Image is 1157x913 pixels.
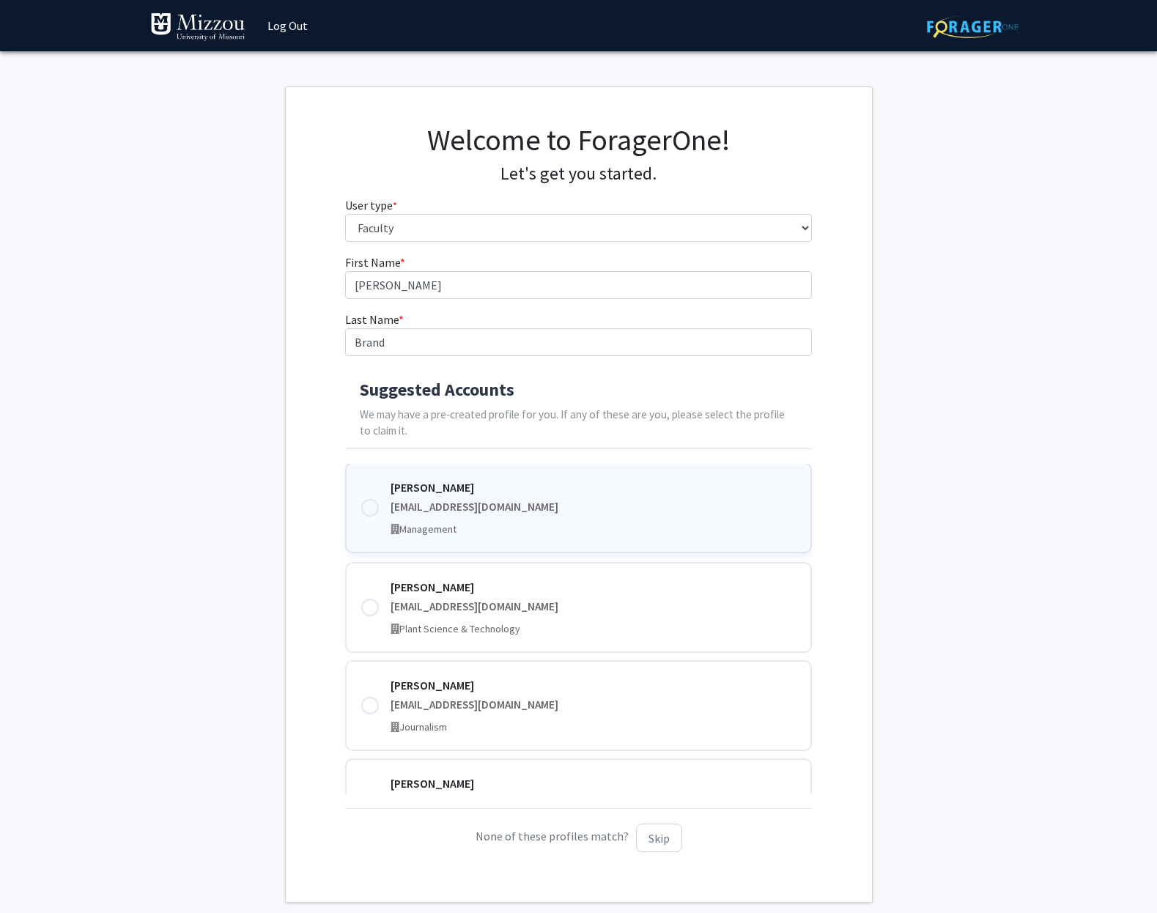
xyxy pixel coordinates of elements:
div: [EMAIL_ADDRESS][DOMAIN_NAME] [391,697,796,714]
div: [PERSON_NAME] [391,676,796,694]
span: Plant Science & Technology [399,622,520,635]
button: Skip [636,824,682,852]
p: None of these profiles match? [345,824,812,852]
img: University of Missouri Logo [150,12,245,42]
span: Last Name [345,312,399,327]
img: ForagerOne Logo [927,15,1019,38]
span: First Name [345,255,400,270]
h4: Let's get you started. [345,163,812,185]
h4: Suggested Accounts [360,380,797,401]
div: [PERSON_NAME] [391,578,796,596]
span: Management [399,522,456,536]
div: [PERSON_NAME] [391,775,796,792]
span: Journalism [399,720,447,733]
label: User type [345,196,397,214]
div: [PERSON_NAME] [391,478,796,496]
div: [EMAIL_ADDRESS][DOMAIN_NAME] [391,599,796,616]
iframe: Chat [11,847,62,902]
h1: Welcome to ForagerOne! [345,122,812,158]
div: [EMAIL_ADDRESS][DOMAIN_NAME] [391,499,796,516]
p: We may have a pre-created profile for you. If any of these are you, please select the profile to ... [360,407,797,440]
